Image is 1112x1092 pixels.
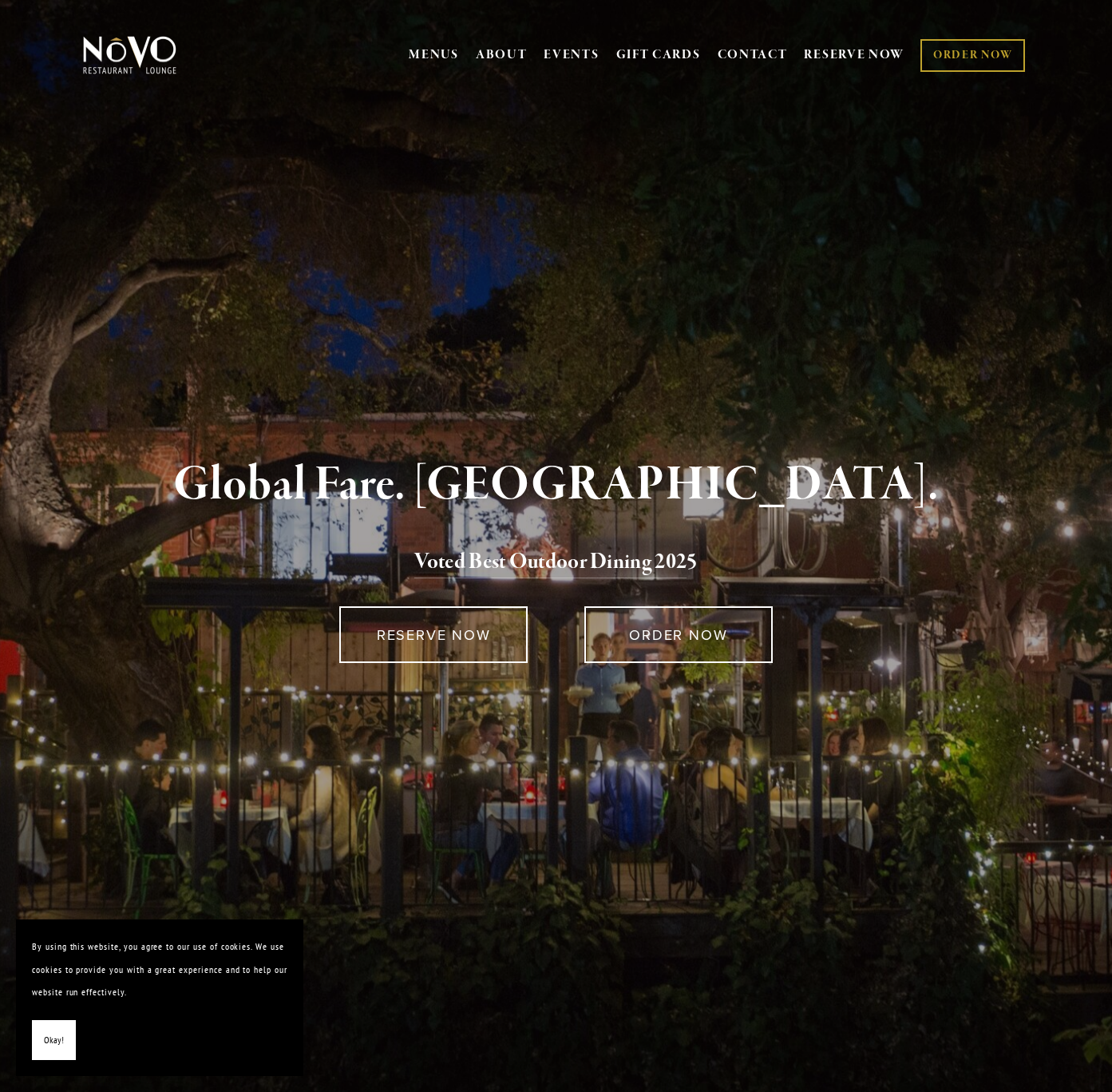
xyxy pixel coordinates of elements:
[339,606,528,663] a: RESERVE NOW
[804,40,904,70] a: RESERVE NOW
[109,546,1003,579] h2: 5
[44,1029,64,1052] span: Okay!
[476,47,528,63] a: ABOUT
[584,606,773,663] a: ORDER NOW
[544,47,599,63] a: EVENTS
[409,47,459,63] a: MENUS
[920,39,1025,72] a: ORDER NOW
[616,40,701,70] a: GIFT CARDS
[32,935,287,1004] p: By using this website, you agree to our use of cookies. We use cookies to provide you with a grea...
[718,40,788,70] a: CONTACT
[80,35,180,75] img: Novo Restaurant &amp; Lounge
[173,455,939,515] strong: Global Fare. [GEOGRAPHIC_DATA].
[414,548,687,578] a: Voted Best Outdoor Dining 202
[32,1020,76,1061] button: Okay!
[16,919,303,1076] section: Cookie banner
